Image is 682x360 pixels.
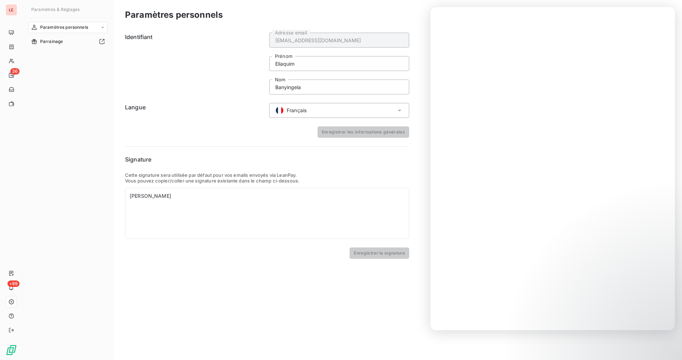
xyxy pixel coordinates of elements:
p: Vous pouvez copier/coller une signature existante dans le champ ci-dessous. [125,178,409,184]
button: Enregistrer la signature [350,247,409,259]
p: Cette signature sera utilisée par défaut pour vos emails envoyés via LeanPay. [125,172,409,178]
img: Logo LeanPay [6,344,17,356]
a: Parrainage [28,36,108,47]
span: Français [287,107,307,114]
a: Paramètres personnels [28,22,108,33]
input: placeholder [269,33,409,48]
h6: Signature [125,155,409,164]
a: 36 [6,70,17,81]
span: 36 [10,68,20,75]
h6: Langue [125,103,265,118]
span: Paramètres personnels [40,24,88,31]
span: +99 [7,280,20,287]
iframe: Intercom live chat [431,7,675,330]
div: [PERSON_NAME] [130,192,405,200]
iframe: Intercom live chat [658,336,675,353]
h6: Identifiant [125,33,265,94]
input: placeholder [269,56,409,71]
span: Paramètres & Réglages [31,7,80,12]
button: Enregistrer les informations générales [318,126,409,138]
div: LE [6,4,17,16]
h3: Paramètres personnels [125,9,223,21]
span: Parrainage [40,38,63,45]
input: placeholder [269,80,409,94]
